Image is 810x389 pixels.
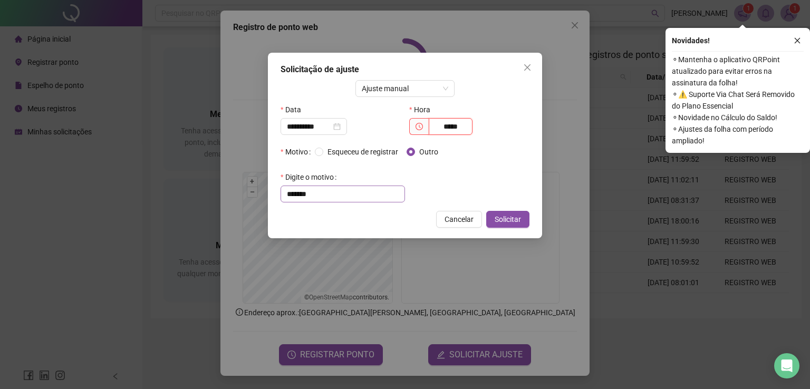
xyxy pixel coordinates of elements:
div: Solicitação de ajuste [281,63,529,76]
div: Open Intercom Messenger [774,353,799,378]
span: Esqueceu de registrar [323,146,402,158]
span: Novidades ! [672,35,710,46]
label: Motivo [281,143,315,160]
label: Digite o motivo [281,169,341,186]
span: close [523,63,532,72]
span: Outro [415,146,442,158]
button: Solicitar [486,211,529,228]
span: clock-circle [416,123,423,130]
label: Hora [409,101,437,118]
span: Solicitar [495,213,521,225]
span: ⚬ Mantenha o aplicativo QRPoint atualizado para evitar erros na assinatura da folha! [672,54,804,89]
span: close [794,37,801,44]
button: Close [519,59,536,76]
span: Ajuste manual [362,81,449,96]
label: Data [281,101,308,118]
span: ⚬ Novidade no Cálculo do Saldo! [672,112,804,123]
span: Cancelar [445,213,474,225]
button: Cancelar [436,211,482,228]
span: ⚬ Ajustes da folha com período ampliado! [672,123,804,147]
span: ⚬ ⚠️ Suporte Via Chat Será Removido do Plano Essencial [672,89,804,112]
